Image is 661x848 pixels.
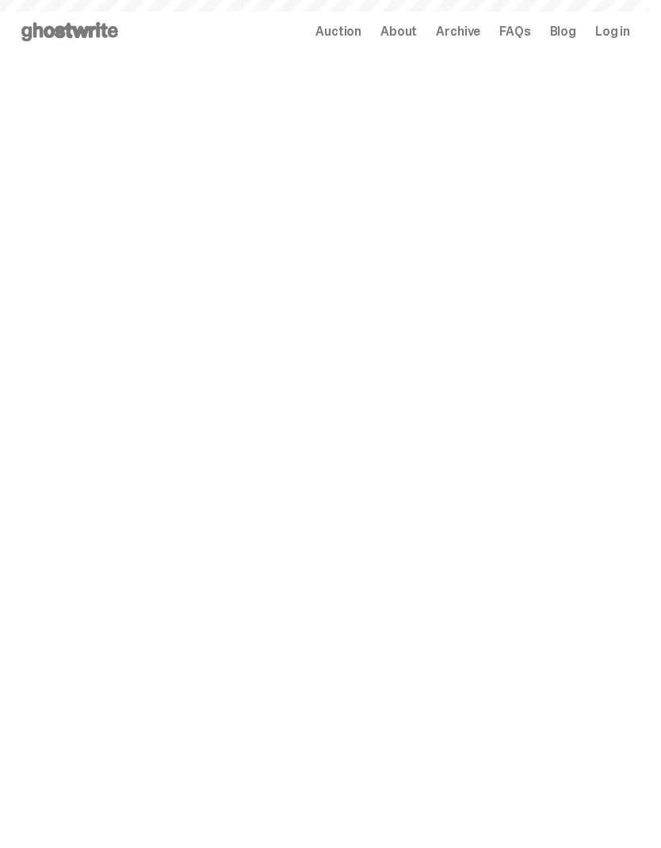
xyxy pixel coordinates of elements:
[595,25,630,38] a: Log in
[499,25,530,38] a: FAQs
[550,25,576,38] a: Blog
[436,25,480,38] a: Archive
[380,25,417,38] a: About
[315,25,361,38] a: Auction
